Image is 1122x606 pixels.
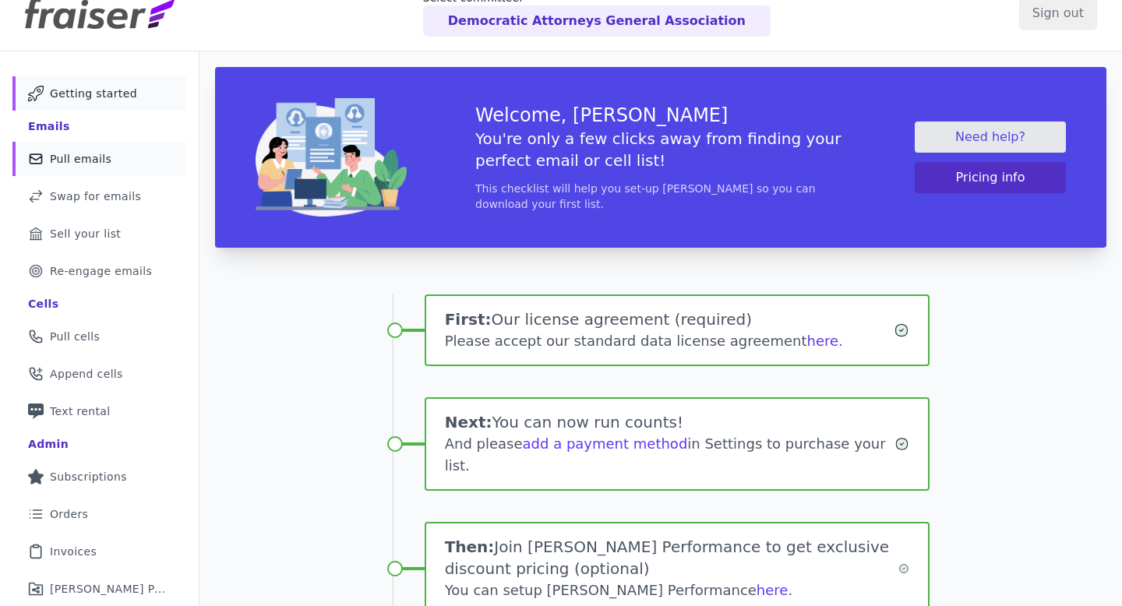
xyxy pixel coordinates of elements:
p: This checklist will help you set-up [PERSON_NAME] so you can download your first list. [475,181,846,212]
button: Pricing info [915,162,1066,193]
img: img [256,98,407,217]
h1: You can now run counts! [445,411,895,433]
div: Emails [28,118,70,134]
span: Next: [445,413,492,432]
div: Cells [28,296,58,312]
div: Please accept our standard data license agreement [445,330,894,352]
a: Getting started [12,76,186,111]
a: Swap for emails [12,179,186,213]
a: Subscriptions [12,460,186,494]
a: add a payment method [523,435,688,452]
div: Admin [28,436,69,452]
span: Then: [445,537,495,556]
div: And please in Settings to purchase your list. [445,433,895,477]
span: Pull emails [50,151,111,167]
a: Pull cells [12,319,186,354]
span: Sell your list [50,226,121,241]
a: Append cells [12,357,186,391]
a: Invoices [12,534,186,569]
span: Re-engage emails [50,263,152,279]
div: You can setup [PERSON_NAME] Performance . [445,580,899,601]
span: First: [445,310,492,329]
h5: You're only a few clicks away from finding your perfect email or cell list! [475,128,846,171]
span: Swap for emails [50,188,141,204]
span: Pull cells [50,329,100,344]
span: Orders [50,506,88,522]
h3: Welcome, [PERSON_NAME] [475,103,846,128]
p: Democratic Attorneys General Association [448,12,746,30]
a: Sell your list [12,217,186,251]
a: Pull emails [12,142,186,176]
a: Text rental [12,394,186,428]
a: here [757,582,789,598]
a: [PERSON_NAME] Performance [12,572,186,606]
span: Text rental [50,403,111,419]
a: Re-engage emails [12,254,186,288]
h1: Join [PERSON_NAME] Performance to get exclusive discount pricing (optional) [445,536,899,580]
span: Invoices [50,544,97,559]
span: Getting started [50,86,137,101]
a: Orders [12,497,186,531]
span: Subscriptions [50,469,127,484]
span: Append cells [50,366,123,382]
span: [PERSON_NAME] Performance [50,581,168,597]
h1: Our license agreement (required) [445,308,894,330]
a: Need help? [915,122,1066,153]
